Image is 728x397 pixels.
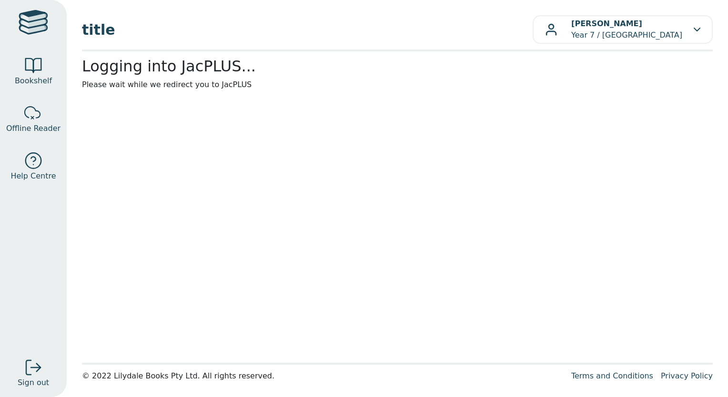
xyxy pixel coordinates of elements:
[82,57,713,75] h2: Logging into JacPLUS...
[6,123,61,134] span: Offline Reader
[82,79,713,90] p: Please wait while we redirect you to JacPLUS
[571,18,682,41] p: Year 7 / [GEOGRAPHIC_DATA]
[571,19,642,28] b: [PERSON_NAME]
[571,371,653,380] a: Terms and Conditions
[10,170,56,182] span: Help Centre
[82,19,533,40] span: title
[18,377,49,388] span: Sign out
[533,15,713,44] button: [PERSON_NAME]Year 7 / [GEOGRAPHIC_DATA]
[82,370,564,382] div: © 2022 Lilydale Books Pty Ltd. All rights reserved.
[661,371,713,380] a: Privacy Policy
[15,75,52,87] span: Bookshelf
